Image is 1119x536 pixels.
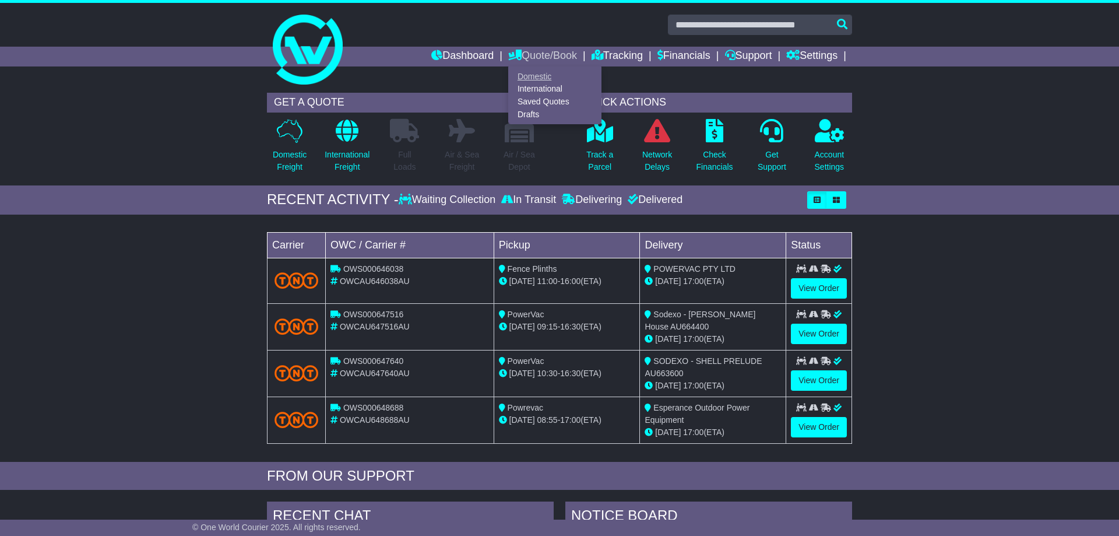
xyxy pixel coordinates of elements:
span: Fence Plinths [508,264,557,274]
div: (ETA) [645,333,781,345]
span: OWS000646038 [343,264,404,274]
span: OWS000647516 [343,310,404,319]
a: Dashboard [431,47,494,66]
span: 17:00 [683,276,703,286]
a: Saved Quotes [509,96,601,108]
span: PowerVac [508,356,544,366]
a: Financials [657,47,710,66]
span: Powrevac [508,403,543,412]
div: Delivering [559,194,625,206]
span: POWERVAC PTY LTD [653,264,736,274]
a: Quote/Book [508,47,577,66]
span: 16:30 [560,322,580,331]
img: TNT_Domestic.png [275,318,318,334]
div: Quote/Book [508,66,601,124]
span: [DATE] [655,428,681,437]
a: Domestic [509,70,601,83]
a: View Order [791,278,847,299]
img: TNT_Domestic.png [275,272,318,288]
a: AccountSettings [814,118,845,180]
div: - (ETA) [499,321,635,333]
div: (ETA) [645,380,781,392]
p: Track a Parcel [586,149,613,173]
span: [DATE] [655,381,681,390]
span: Esperance Outdoor Power Equipment [645,403,749,425]
div: RECENT ACTIVITY - [267,191,399,208]
p: Get Support [758,149,786,173]
span: OWCAU647640AU [340,369,410,378]
td: Delivery [640,232,786,258]
div: (ETA) [645,275,781,288]
p: International Freight [325,149,370,173]
span: 17:00 [560,415,580,425]
span: Sodexo - [PERSON_NAME] House AU664400 [645,310,755,331]
div: - (ETA) [499,414,635,426]
div: Waiting Collection [399,194,498,206]
a: CheckFinancials [696,118,734,180]
span: [DATE] [655,276,681,286]
span: [DATE] [509,369,535,378]
div: RECENT CHAT [267,502,554,533]
a: Settings [786,47,838,66]
a: View Order [791,324,847,344]
img: TNT_Domestic.png [275,412,318,428]
div: - (ETA) [499,367,635,380]
p: Air / Sea Depot [504,149,535,173]
div: In Transit [498,194,559,206]
a: Drafts [509,108,601,121]
img: TNT_Domestic.png [275,365,318,381]
span: OWCAU647516AU [340,322,410,331]
span: [DATE] [509,322,535,331]
span: 16:00 [560,276,580,286]
p: Check Financials [696,149,733,173]
p: Domestic Freight [273,149,307,173]
span: OWS000647640 [343,356,404,366]
span: 16:30 [560,369,580,378]
span: SODEXO - SHELL PRELUDE AU663600 [645,356,762,378]
a: InternationalFreight [324,118,370,180]
a: Tracking [592,47,643,66]
td: Pickup [494,232,640,258]
div: NOTICE BOARD [565,502,852,533]
div: FROM OUR SUPPORT [267,468,852,485]
span: 11:00 [537,276,558,286]
a: NetworkDelays [642,118,673,180]
span: 08:55 [537,415,558,425]
div: - (ETA) [499,275,635,288]
span: [DATE] [509,276,535,286]
p: Full Loads [390,149,419,173]
a: Track aParcel [586,118,614,180]
span: OWCAU646038AU [340,276,410,286]
p: Air & Sea Freight [445,149,479,173]
a: View Order [791,417,847,437]
p: Account Settings [815,149,844,173]
div: Delivered [625,194,682,206]
a: DomesticFreight [272,118,307,180]
span: OWS000648688 [343,403,404,412]
span: 10:30 [537,369,558,378]
span: 17:00 [683,334,703,344]
div: (ETA) [645,426,781,439]
div: QUICK ACTIONS [577,93,852,113]
div: GET A QUOTE [267,93,542,113]
span: 17:00 [683,381,703,390]
span: [DATE] [509,415,535,425]
span: OWCAU648688AU [340,415,410,425]
a: GetSupport [757,118,787,180]
span: 09:15 [537,322,558,331]
a: International [509,83,601,96]
td: OWC / Carrier # [326,232,494,258]
span: © One World Courier 2025. All rights reserved. [192,523,361,532]
a: View Order [791,370,847,391]
span: [DATE] [655,334,681,344]
p: Network Delays [642,149,672,173]
a: Support [725,47,772,66]
td: Status [786,232,852,258]
td: Carrier [268,232,326,258]
span: 17:00 [683,428,703,437]
span: PowerVac [508,310,544,319]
